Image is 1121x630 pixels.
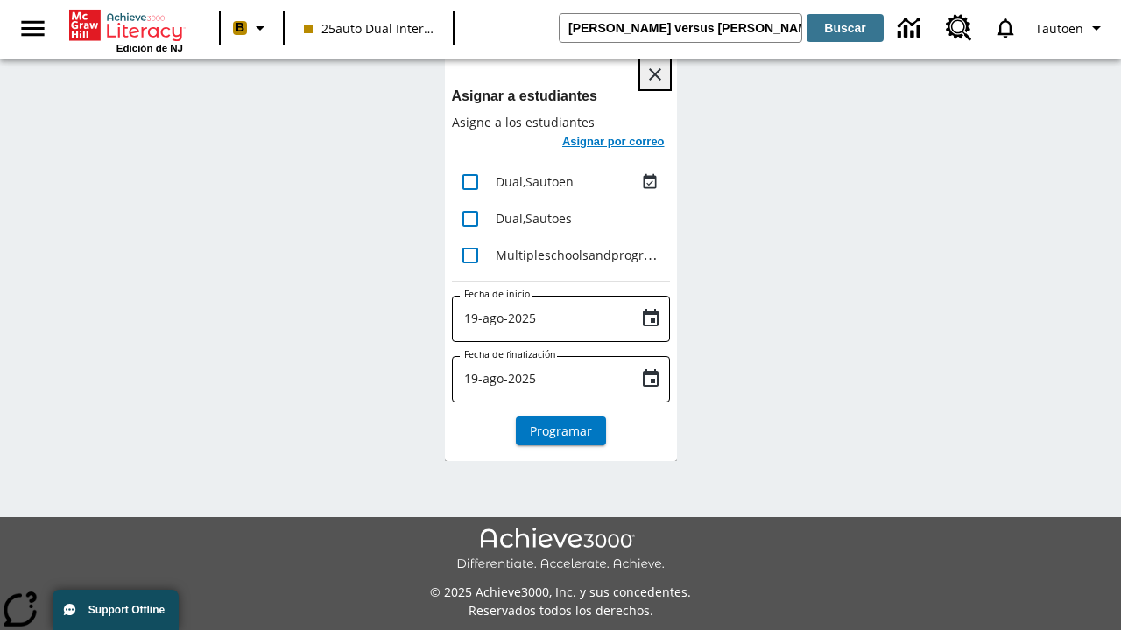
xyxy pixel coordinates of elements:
[887,4,935,52] a: Centro de información
[1035,19,1083,38] span: Tautoen
[560,14,801,42] input: Buscar campo
[516,416,606,445] button: Programar
[562,132,665,152] h6: Asignar por correo
[88,604,165,616] span: Support Offline
[633,301,668,336] button: Choose date, selected date is 19 ago 2025
[53,590,179,630] button: Support Offline
[496,247,719,263] span: Multipleschoolsandprograms , Sautoen
[116,43,183,53] span: Edición de NJ
[69,8,183,43] a: Portada
[69,6,183,53] div: Portada
[496,172,637,191] div: Dual, Sautoen
[530,422,592,440] span: Programar
[445,52,677,461] div: lesson details
[983,5,1028,51] a: Notificaciones
[452,84,670,108] h6: Asignar a estudiantes
[456,528,665,572] img: Achieve3000 Differentiate Accelerate Achieve
[1028,12,1114,44] button: Perfil/Configuración
[935,4,983,52] a: Centro de recursos, Se abrirá en una pestaña nueva.
[452,296,626,342] input: DD-MMMM-YYYY
[496,210,572,227] span: Dual , Sautoes
[464,288,530,301] label: Fecha de inicio
[236,17,244,38] span: B
[807,14,884,42] button: Buscar
[452,114,670,131] p: Asigne a los estudiantes
[452,356,626,402] input: DD-MMMM-YYYY
[304,19,434,38] span: 25auto Dual International
[637,169,663,195] button: Asignado 19 ago al 19 ago
[496,173,574,190] span: Dual , Sautoen
[226,12,278,44] button: Boost El color de la clase es melocotón. Cambiar el color de la clase.
[633,361,668,396] button: Choose date, selected date is 19 ago 2025
[496,209,663,227] div: Dual, Sautoes
[496,246,663,264] div: Multipleschoolsandprograms, Sautoen
[464,348,556,361] label: Fecha de finalización
[640,59,670,89] button: Cerrar
[557,131,670,157] button: Asignar por correo
[7,3,59,54] button: Abrir el menú lateral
